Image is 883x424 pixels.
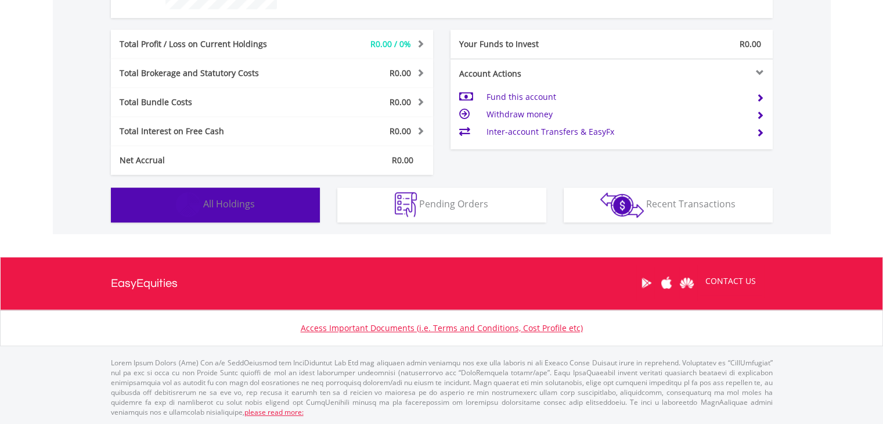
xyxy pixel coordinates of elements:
[111,188,320,222] button: All Holdings
[390,96,411,107] span: R0.00
[392,154,413,166] span: R0.00
[111,154,299,166] div: Net Accrual
[697,265,764,297] a: CONTACT US
[370,38,411,49] span: R0.00 / 0%
[740,38,761,49] span: R0.00
[395,192,417,217] img: pending_instructions-wht.png
[677,265,697,301] a: Huawei
[203,197,255,210] span: All Holdings
[111,257,178,310] a: EasyEquities
[486,88,747,106] td: Fund this account
[244,407,304,417] a: please read more:
[657,265,677,301] a: Apple
[337,188,546,222] button: Pending Orders
[600,192,644,218] img: transactions-zar-wht.png
[486,106,747,123] td: Withdraw money
[450,38,612,50] div: Your Funds to Invest
[450,68,612,80] div: Account Actions
[111,358,773,418] p: Lorem Ipsum Dolors (Ame) Con a/e SeddOeiusmod tem InciDiduntut Lab Etd mag aliquaen admin veniamq...
[111,125,299,137] div: Total Interest on Free Cash
[636,265,657,301] a: Google Play
[486,123,747,141] td: Inter-account Transfers & EasyFx
[111,38,299,50] div: Total Profit / Loss on Current Holdings
[564,188,773,222] button: Recent Transactions
[419,197,488,210] span: Pending Orders
[176,192,201,217] img: holdings-wht.png
[111,67,299,79] div: Total Brokerage and Statutory Costs
[646,197,736,210] span: Recent Transactions
[390,67,411,78] span: R0.00
[111,96,299,108] div: Total Bundle Costs
[390,125,411,136] span: R0.00
[301,322,583,333] a: Access Important Documents (i.e. Terms and Conditions, Cost Profile etc)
